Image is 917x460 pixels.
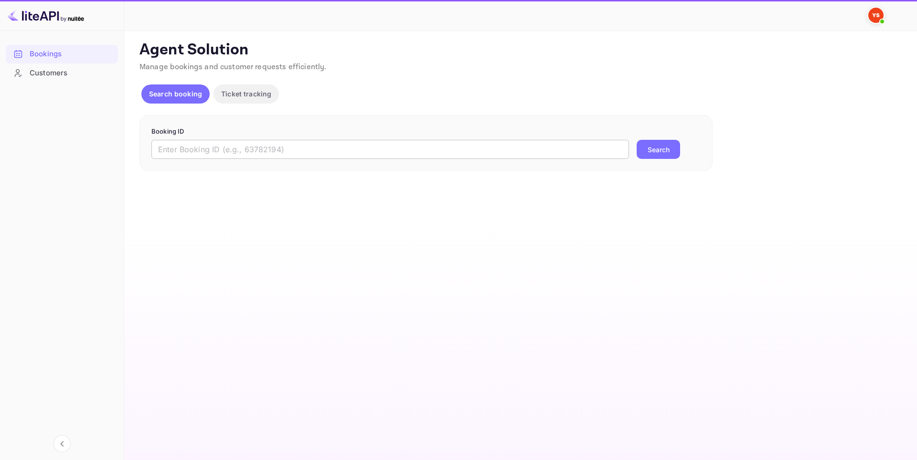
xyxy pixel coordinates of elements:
[868,8,884,23] img: Yandex Support
[30,49,113,60] div: Bookings
[53,435,71,452] button: Collapse navigation
[637,140,680,159] button: Search
[6,45,118,63] div: Bookings
[139,41,900,60] p: Agent Solution
[6,64,118,83] div: Customers
[151,127,701,136] p: Booking ID
[139,62,327,72] span: Manage bookings and customer requests efficiently.
[151,140,629,159] input: Enter Booking ID (e.g., 63782194)
[149,89,202,99] p: Search booking
[6,64,118,82] a: Customers
[6,45,118,63] a: Bookings
[221,89,271,99] p: Ticket tracking
[30,68,113,79] div: Customers
[8,8,84,23] img: LiteAPI logo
